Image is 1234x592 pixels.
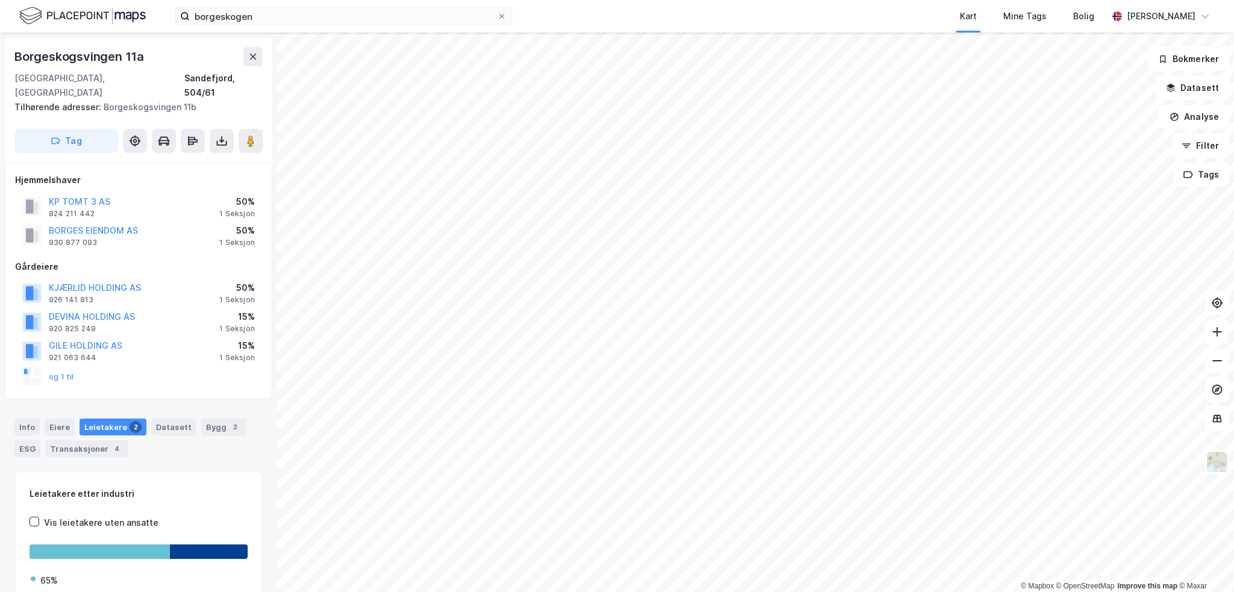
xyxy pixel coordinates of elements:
[219,338,255,353] div: 15%
[19,5,146,26] img: logo.f888ab2527a4732fd821a326f86c7f29.svg
[1156,76,1229,100] button: Datasett
[151,419,196,435] div: Datasett
[1173,163,1229,187] button: Tags
[219,238,255,248] div: 1 Seksjon
[1118,582,1177,590] a: Improve this map
[201,419,246,435] div: Bygg
[14,100,253,114] div: Borgeskogsvingen 11b
[219,223,255,238] div: 50%
[219,281,255,295] div: 50%
[44,516,158,530] div: Vis leietakere uten ansatte
[14,71,184,100] div: [GEOGRAPHIC_DATA], [GEOGRAPHIC_DATA]
[111,443,123,455] div: 4
[130,421,142,433] div: 2
[960,9,977,23] div: Kart
[14,129,118,153] button: Tag
[15,260,262,274] div: Gårdeiere
[1171,134,1229,158] button: Filter
[1174,534,1234,592] div: Kontrollprogram for chat
[219,195,255,209] div: 50%
[45,419,75,435] div: Eiere
[80,419,146,435] div: Leietakere
[49,238,97,248] div: 930 877 093
[49,353,96,363] div: 921 063 644
[14,440,40,457] div: ESG
[49,295,93,305] div: 926 141 813
[219,310,255,324] div: 15%
[14,47,146,66] div: Borgeskogsvingen 11a
[219,324,255,334] div: 1 Seksjon
[1148,47,1229,71] button: Bokmerker
[184,71,263,100] div: Sandefjord, 504/61
[15,173,262,187] div: Hjemmelshaver
[1073,9,1094,23] div: Bolig
[1206,450,1229,473] img: Z
[219,295,255,305] div: 1 Seksjon
[219,353,255,363] div: 1 Seksjon
[1174,534,1234,592] iframe: Chat Widget
[219,209,255,219] div: 1 Seksjon
[1056,582,1115,590] a: OpenStreetMap
[14,419,40,435] div: Info
[49,209,95,219] div: 824 211 442
[45,440,128,457] div: Transaksjoner
[1003,9,1047,23] div: Mine Tags
[1127,9,1195,23] div: [PERSON_NAME]
[190,7,497,25] input: Søk på adresse, matrikkel, gårdeiere, leietakere eller personer
[30,487,248,501] div: Leietakere etter industri
[14,102,104,112] span: Tilhørende adresser:
[1021,582,1054,590] a: Mapbox
[229,421,241,433] div: 2
[40,573,58,588] div: 65%
[49,324,96,334] div: 920 825 249
[1159,105,1229,129] button: Analyse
